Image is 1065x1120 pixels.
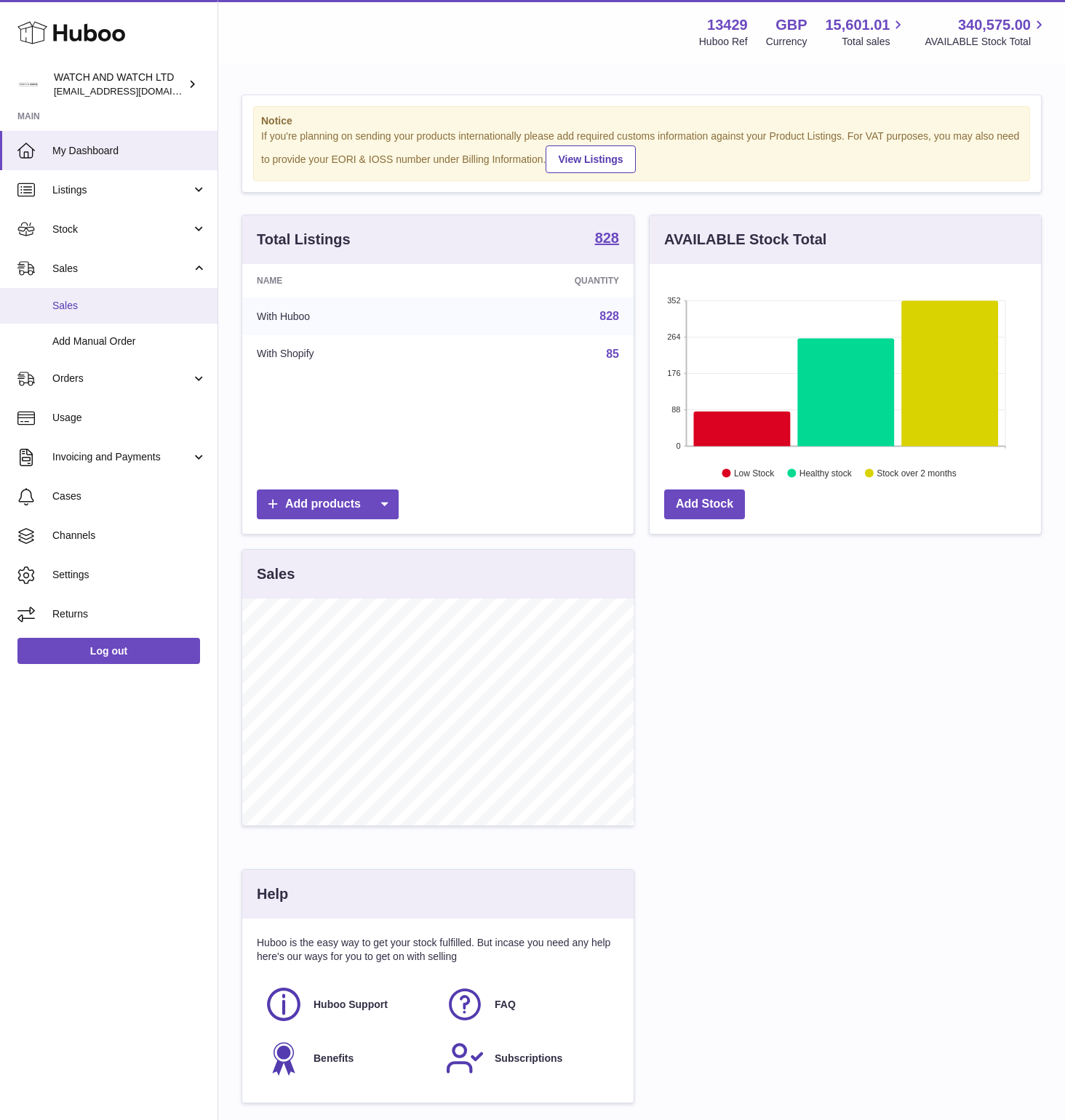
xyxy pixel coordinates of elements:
[52,568,207,582] span: Settings
[52,529,207,543] span: Channels
[495,1052,562,1065] span: Subscriptions
[766,35,807,49] div: Currency
[667,332,680,341] text: 264
[925,35,1048,49] span: AVAILABLE Stock Total
[52,262,191,276] span: Sales
[734,468,775,478] text: Low Stock
[314,998,388,1012] span: Huboo Support
[52,144,207,158] span: My Dashboard
[595,231,619,248] a: 828
[707,15,748,35] strong: 13429
[257,564,295,584] h3: Sales
[606,348,619,360] a: 85
[52,411,207,425] span: Usage
[52,607,207,621] span: Returns
[242,335,453,373] td: With Shopify
[52,372,191,385] span: Orders
[261,114,1022,128] strong: Notice
[595,231,619,245] strong: 828
[445,1039,612,1078] a: Subscriptions
[242,297,453,335] td: With Huboo
[664,489,745,519] a: Add Stock
[825,15,906,49] a: 15,601.01 Total sales
[671,405,680,414] text: 88
[445,985,612,1024] a: FAQ
[261,129,1022,173] div: If you're planning on sending your products internationally please add required customs informati...
[667,296,680,305] text: 352
[775,15,807,35] strong: GBP
[52,223,191,236] span: Stock
[314,1052,354,1065] span: Benefits
[257,936,619,964] p: Huboo is the easy way to get your stock fulfilled. But incase you need any help here's our ways f...
[699,35,748,49] div: Huboo Ref
[676,441,680,450] text: 0
[877,468,956,478] text: Stock over 2 months
[257,230,351,249] h3: Total Listings
[52,335,207,348] span: Add Manual Order
[664,230,826,249] h3: AVAILABLE Stock Total
[495,998,516,1012] span: FAQ
[242,264,453,297] th: Name
[54,71,185,98] div: WATCH AND WATCH LTD
[52,489,207,503] span: Cases
[52,183,191,197] span: Listings
[453,264,634,297] th: Quantity
[257,884,288,904] h3: Help
[264,985,431,1024] a: Huboo Support
[599,310,619,322] a: 828
[667,369,680,377] text: 176
[958,15,1031,35] span: 340,575.00
[52,299,207,313] span: Sales
[825,15,890,35] span: 15,601.01
[546,145,635,173] a: View Listings
[257,489,399,519] a: Add products
[17,638,200,664] a: Log out
[17,73,39,95] img: baris@watchandwatch.co.uk
[52,450,191,464] span: Invoicing and Payments
[842,35,906,49] span: Total sales
[925,15,1048,49] a: 340,575.00 AVAILABLE Stock Total
[799,468,853,478] text: Healthy stock
[54,85,214,97] span: [EMAIL_ADDRESS][DOMAIN_NAME]
[264,1039,431,1078] a: Benefits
